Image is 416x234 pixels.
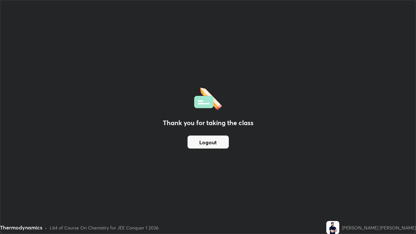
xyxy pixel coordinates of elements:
div: L64 of Course On Chemistry for JEE Conquer 1 2026 [50,224,159,231]
h2: Thank you for taking the class [163,118,253,128]
img: offlineFeedback.1438e8b3.svg [194,85,222,110]
button: Logout [188,136,229,149]
div: [PERSON_NAME] [PERSON_NAME] [342,224,416,231]
div: • [45,224,47,231]
img: f04c8266e3ea42ddb24b9a5e623edb63.jpg [326,221,339,234]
